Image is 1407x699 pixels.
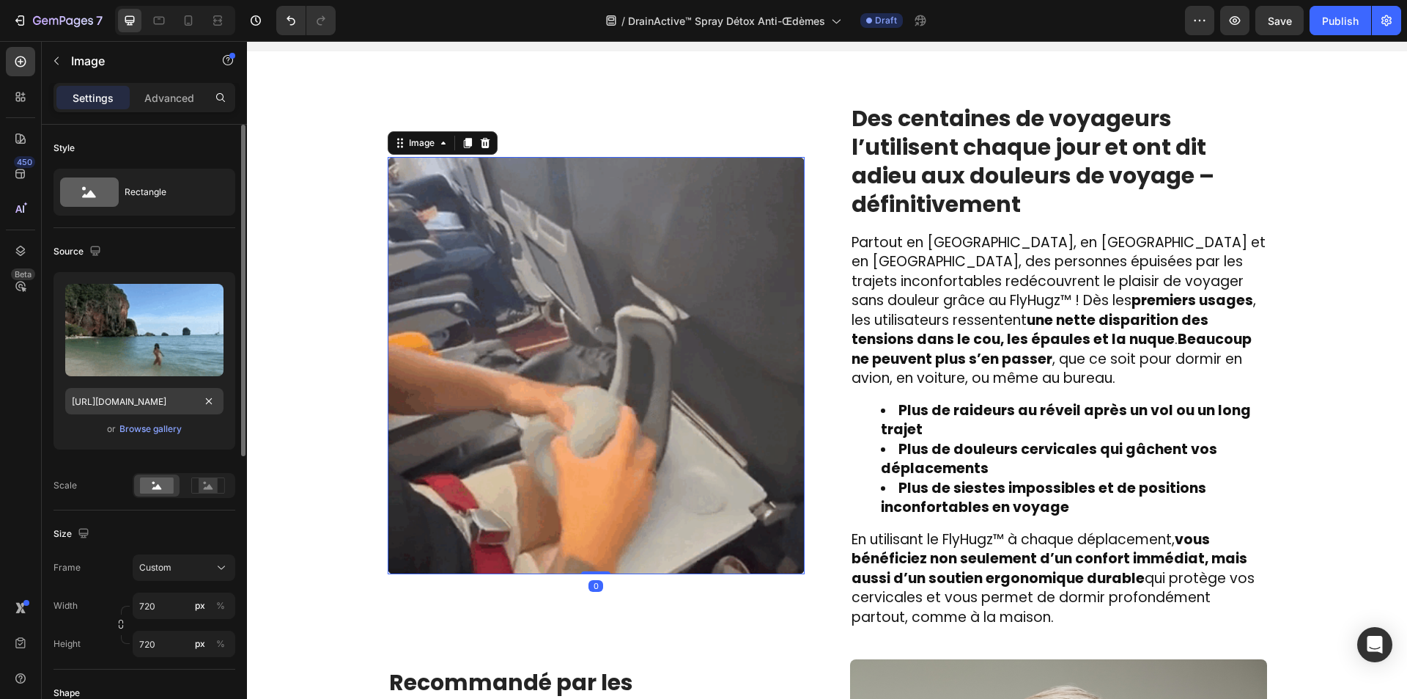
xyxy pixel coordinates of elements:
label: Height [53,637,81,651]
div: 450 [14,156,35,168]
button: px [212,635,229,653]
strong: vous bénéficiez non seulement d’un confort immédiat, mais aussi d’un soutien ergonomique durable [605,488,1000,547]
span: Save [1268,15,1292,27]
button: % [191,635,209,653]
div: px [195,637,205,651]
span: / [621,13,625,29]
strong: Plus de siestes impossibles et de positions inconfortables en voyage [634,437,959,477]
p: 7 [96,12,103,29]
span: DrainActive™ Spray Détox Anti-Œdèmes [628,13,825,29]
button: Publish [1310,6,1371,35]
strong: Plus de raideurs au réveil après un vol ou un long trajet [634,359,1004,399]
div: Undo/Redo [276,6,336,35]
button: Save [1255,6,1304,35]
input: https://example.com/image.jpg [65,388,224,414]
div: Open Intercom Messenger [1357,627,1392,662]
div: Browse gallery [119,422,182,436]
span: or [107,420,116,438]
div: Style [53,142,75,155]
button: px [212,597,229,615]
button: Browse gallery [119,422,182,436]
label: Frame [53,561,81,574]
strong: Beaucoup ne peuvent plus s’en passer [605,288,1005,328]
div: % [216,637,225,651]
img: preview-image [65,284,224,376]
button: 7 [6,6,109,35]
label: Width [53,599,78,612]
button: % [191,597,209,615]
strong: Des centaines de voyageurs l’utilisent chaque jour et ont dit adieu aux douleurs de voyage – défi... [605,62,967,179]
p: Image [71,52,196,70]
span: En utilisant le FlyHugz™ à chaque déplacement, qui protège vos cervicales et vous permet de dormi... [605,488,1008,586]
div: Source [53,242,104,262]
p: Settings [73,90,114,106]
strong: Plus de douleurs cervicales qui gâchent vos déplacements [634,398,970,438]
input: px% [133,631,235,657]
strong: Recommandé par les professionnels de santé [142,626,414,686]
strong: une nette disparition des tensions dans le cou, les épaules et la nuque [605,269,961,309]
p: Advanced [144,90,194,106]
div: px [195,599,205,612]
span: Draft [875,14,897,27]
button: Custom [133,555,235,581]
span: Custom [139,561,171,574]
div: Scale [53,479,77,492]
span: Partout en [GEOGRAPHIC_DATA], en [GEOGRAPHIC_DATA] et en [GEOGRAPHIC_DATA], des personnes épuisée... [605,191,1019,348]
div: 0 [341,539,356,551]
input: px% [133,593,235,619]
div: % [216,599,225,612]
div: Size [53,524,92,544]
strong: premiers usages [885,249,1006,269]
div: Rectangle [125,175,214,209]
div: Beta [11,268,35,280]
iframe: Design area [247,41,1407,699]
div: Publish [1322,13,1359,29]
